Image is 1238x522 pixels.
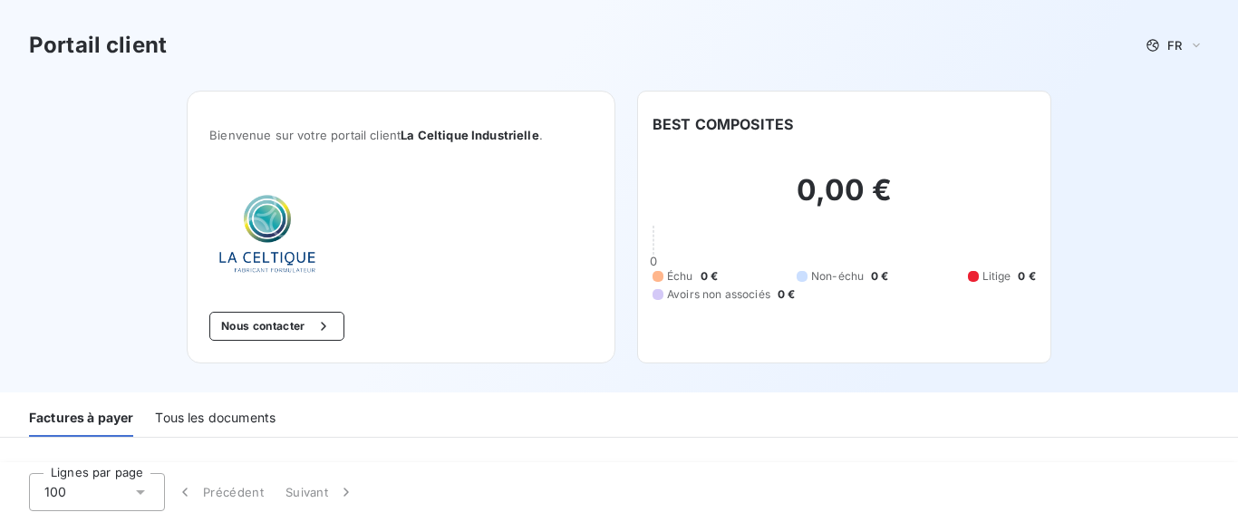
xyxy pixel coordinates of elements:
span: FR [1167,38,1182,53]
img: Company logo [209,186,325,283]
button: Précédent [165,473,275,511]
span: 100 [44,483,66,501]
div: Tous les documents [155,399,276,437]
span: 0 € [871,268,888,285]
span: Avoirs non associés [667,286,770,303]
button: Nous contacter [209,312,343,341]
div: Factures à payer [29,399,133,437]
h3: Portail client [29,29,167,62]
span: 0 € [701,268,718,285]
span: 0 € [778,286,795,303]
span: Bienvenue sur votre portail client . [209,128,593,142]
span: 0 € [1018,268,1035,285]
span: Litige [982,268,1011,285]
span: Non-échu [811,268,864,285]
span: La Celtique Industrielle [401,128,539,142]
span: Échu [667,268,693,285]
span: 0 [650,254,657,268]
h2: 0,00 € [653,172,1036,227]
button: Suivant [275,473,366,511]
h6: BEST COMPOSITES [653,113,793,135]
